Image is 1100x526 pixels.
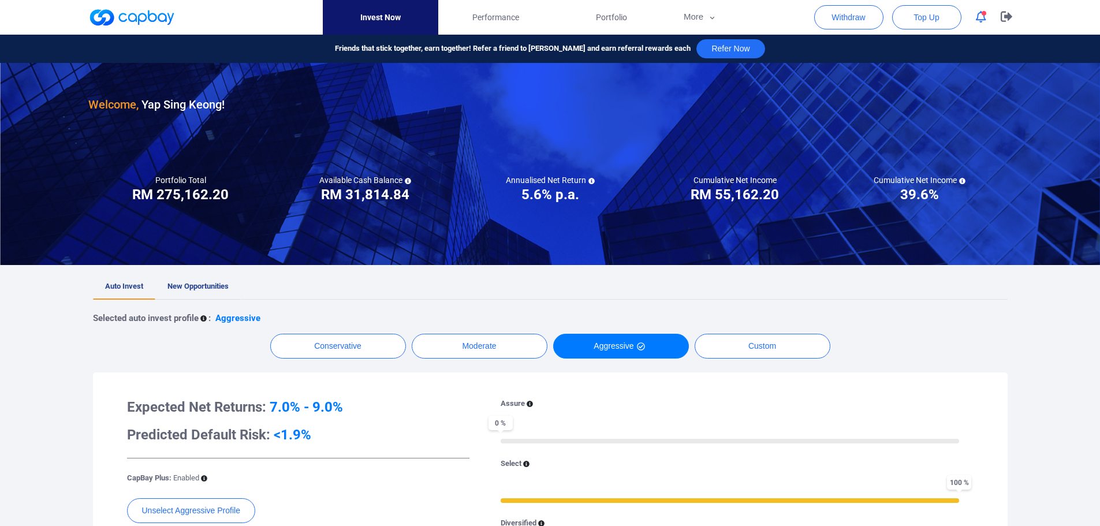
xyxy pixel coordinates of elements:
[132,185,229,204] h3: RM 275,162.20
[321,185,409,204] h3: RM 31,814.84
[693,175,777,185] h5: Cumulative Net Income
[127,426,469,444] h3: Predicted Default Risk:
[93,311,199,325] p: Selected auto invest profile
[913,12,939,23] span: Top Up
[472,11,519,24] span: Performance
[319,175,411,185] h5: Available Cash Balance
[167,282,229,290] span: New Opportunities
[155,175,206,185] h5: Portfolio Total
[215,311,260,325] p: Aggressive
[105,282,143,290] span: Auto Invest
[947,475,971,490] span: 100 %
[173,473,199,482] span: Enabled
[274,427,311,443] span: <1.9%
[88,95,225,114] h3: Yap Sing Keong !
[501,458,521,470] p: Select
[892,5,961,29] button: Top Up
[412,334,547,359] button: Moderate
[127,472,199,484] p: CapBay Plus:
[208,311,211,325] p: :
[874,175,965,185] h5: Cumulative Net Income
[596,11,627,24] span: Portfolio
[691,185,779,204] h3: RM 55,162.20
[335,43,691,55] span: Friends that stick together, earn together! Refer a friend to [PERSON_NAME] and earn referral rew...
[506,175,595,185] h5: Annualised Net Return
[521,185,579,204] h3: 5.6% p.a.
[270,399,343,415] span: 7.0% - 9.0%
[88,98,139,111] span: Welcome,
[489,416,513,430] span: 0 %
[127,498,255,523] button: Unselect Aggressive Profile
[127,398,469,416] h3: Expected Net Returns:
[814,5,883,29] button: Withdraw
[695,334,830,359] button: Custom
[900,185,939,204] h3: 39.6%
[696,39,765,58] button: Refer Now
[270,334,406,359] button: Conservative
[501,398,525,410] p: Assure
[553,334,689,359] button: Aggressive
